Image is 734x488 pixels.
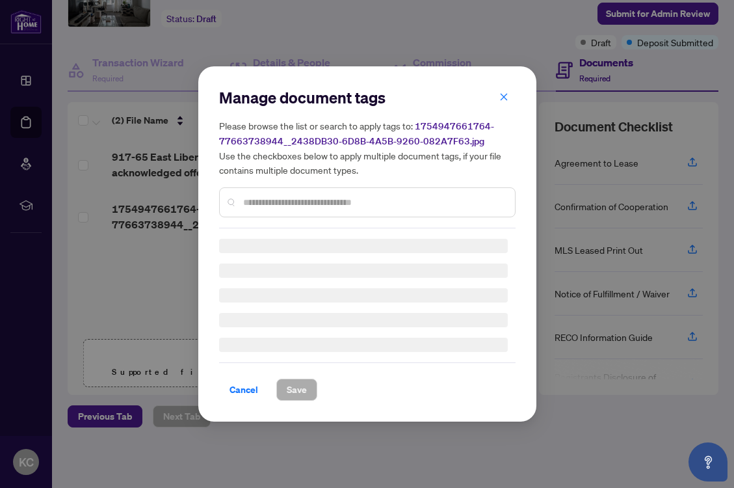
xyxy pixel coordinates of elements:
span: Cancel [229,379,258,400]
span: close [499,92,508,102]
button: Cancel [219,379,269,401]
h5: Please browse the list or search to apply tags to: Use the checkboxes below to apply multiple doc... [219,118,516,177]
button: Save [276,379,317,401]
button: Open asap [688,442,727,481]
span: 1754947661764-77663738944__2438DB30-6D8B-4A5B-9260-082A7F63.jpg [219,120,494,147]
h2: Manage document tags [219,87,516,108]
